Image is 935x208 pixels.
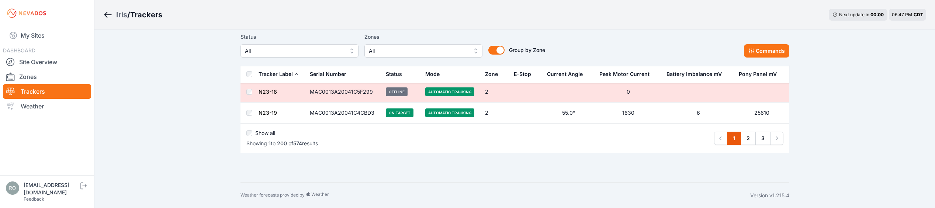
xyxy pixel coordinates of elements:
[599,70,650,78] div: Peak Motor Current
[3,47,35,53] span: DASHBOARD
[240,32,359,41] label: Status
[3,27,91,44] a: My Sites
[310,70,346,78] div: Serial Number
[386,70,402,78] div: Status
[259,70,293,78] div: Tracker Label
[386,65,408,83] button: Status
[240,192,750,199] div: Weather forecasts provided by
[386,108,413,117] span: On Target
[255,129,275,137] label: Show all
[116,10,127,20] a: Iris
[6,181,19,195] img: rono@prim.com
[595,82,662,103] td: 0
[3,99,91,114] a: Weather
[3,69,91,84] a: Zones
[3,84,91,99] a: Trackers
[127,10,130,20] span: /
[662,103,735,124] td: 6
[293,140,302,146] span: 574
[305,103,382,124] td: MAC0013A20041C4CBD3
[305,82,382,103] td: MAC0013A20041C5F299
[595,103,662,124] td: 1630
[425,108,474,117] span: Automatic Tracking
[259,89,277,95] a: N23-18
[892,12,912,17] span: 06:47 PM
[259,110,277,116] a: N23-19
[741,132,756,145] a: 2
[425,65,446,83] button: Mode
[599,65,655,83] button: Peak Motor Current
[914,12,923,17] span: CDT
[666,70,722,78] div: Battery Imbalance mV
[245,46,344,55] span: All
[246,140,318,147] p: Showing to of results
[750,192,789,199] div: Version v1.215.4
[744,44,789,58] button: Commands
[739,65,783,83] button: Pony Panel mV
[425,70,440,78] div: Mode
[485,65,504,83] button: Zone
[481,82,509,103] td: 2
[839,12,869,17] span: Next update in
[425,87,474,96] span: Automatic Tracking
[369,46,468,55] span: All
[130,10,162,20] h3: Trackers
[481,103,509,124] td: 2
[714,132,783,145] nav: Pagination
[364,32,482,41] label: Zones
[734,103,789,124] td: 25610
[547,70,583,78] div: Current Angle
[739,70,777,78] div: Pony Panel mV
[24,196,44,202] a: Feedback
[6,7,47,19] img: Nevados
[364,44,482,58] button: All
[277,140,287,146] span: 200
[755,132,770,145] a: 3
[269,140,271,146] span: 1
[386,87,408,96] span: Offline
[547,65,589,83] button: Current Angle
[259,65,299,83] button: Tracker Label
[543,103,595,124] td: 55.0°
[514,70,531,78] div: E-Stop
[485,70,498,78] div: Zone
[666,65,728,83] button: Battery Imbalance mV
[514,65,537,83] button: E-Stop
[24,181,79,196] div: [EMAIL_ADDRESS][DOMAIN_NAME]
[240,44,359,58] button: All
[103,5,162,24] nav: Breadcrumb
[509,47,545,53] span: Group by Zone
[310,65,352,83] button: Serial Number
[727,132,741,145] a: 1
[870,12,884,18] div: 00 : 00
[3,55,91,69] a: Site Overview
